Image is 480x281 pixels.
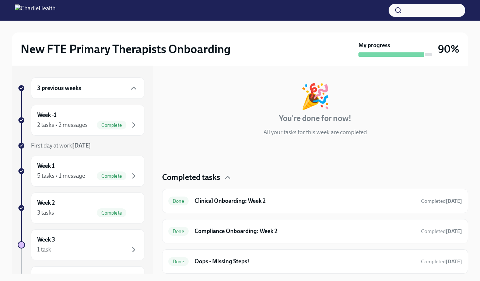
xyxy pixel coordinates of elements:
div: 3 tasks [37,209,54,217]
span: Done [168,259,189,264]
strong: My progress [358,41,390,49]
a: DoneCompliance Onboarding: Week 2Completed[DATE] [168,225,462,237]
div: 3 previous weeks [31,77,144,99]
div: 5 tasks • 1 message [37,172,85,180]
a: Week 23 tasksComplete [18,192,144,223]
h6: Compliance Onboarding: Week 2 [195,227,415,235]
a: Week -12 tasks • 2 messagesComplete [18,105,144,136]
h6: Week -1 [37,111,56,119]
span: Complete [97,173,126,179]
span: Done [168,198,189,204]
a: DoneOops - Missing Steps!Completed[DATE] [168,256,462,267]
h6: Oops - Missing Steps! [195,257,415,266]
h3: 90% [438,42,459,56]
div: 2 tasks • 2 messages [37,121,88,129]
span: Completed [421,259,462,265]
span: September 10th, 2025 20:25 [421,228,462,235]
h6: Week 3 [37,236,55,244]
span: Completed [421,198,462,204]
h4: You're done for now! [279,113,351,124]
span: September 10th, 2025 13:54 [421,258,462,265]
a: First day at work[DATE] [18,142,144,150]
a: Week 31 task [18,229,144,260]
span: September 16th, 2025 20:25 [421,198,462,205]
h6: Clinical Onboarding: Week 2 [195,197,415,205]
h6: 3 previous weeks [37,84,81,92]
div: 1 task [37,246,51,254]
h4: Completed tasks [162,172,220,183]
a: Week 15 tasks • 1 messageComplete [18,156,144,187]
h6: Week 4 [37,273,55,281]
span: Completed [421,228,462,235]
strong: [DATE] [446,198,462,204]
h2: New FTE Primary Therapists Onboarding [21,42,231,56]
h6: Week 2 [37,199,55,207]
span: Complete [97,210,126,216]
strong: [DATE] [72,142,91,149]
span: First day at work [31,142,91,149]
div: 🎉 [300,84,330,108]
div: Completed tasks [162,172,468,183]
a: DoneClinical Onboarding: Week 2Completed[DATE] [168,195,462,207]
strong: [DATE] [446,228,462,235]
span: Complete [97,122,126,128]
h6: Week 1 [37,162,55,170]
span: Done [168,229,189,234]
p: All your tasks for this week are completed [263,128,367,136]
img: CharlieHealth [15,4,56,16]
strong: [DATE] [446,259,462,265]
